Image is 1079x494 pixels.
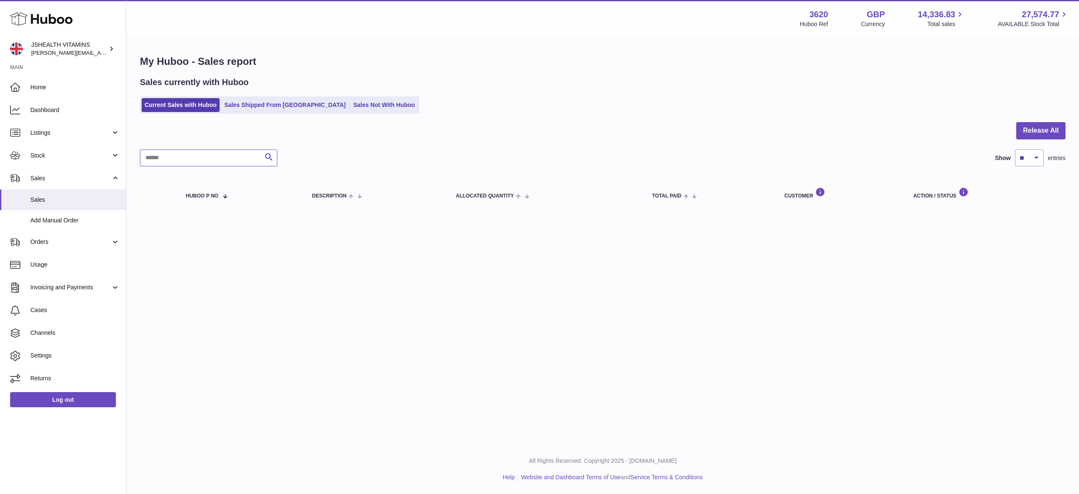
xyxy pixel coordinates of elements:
a: Current Sales with Huboo [142,98,220,112]
span: AVAILABLE Stock Total [998,20,1069,28]
button: Release All [1016,122,1066,139]
span: [PERSON_NAME][EMAIL_ADDRESS][DOMAIN_NAME] [31,49,169,56]
span: Add Manual Order [30,216,120,224]
span: Listings [30,129,111,137]
a: 14,336.83 Total sales [918,9,965,28]
span: Description [312,193,346,199]
span: 27,574.77 [1022,9,1059,20]
a: Website and Dashboard Terms of Use [521,474,620,481]
span: Sales [30,196,120,204]
a: Help [503,474,515,481]
li: and [518,473,703,481]
h2: Sales currently with Huboo [140,77,249,88]
p: All Rights Reserved. Copyright 2025 - [DOMAIN_NAME] [133,457,1072,465]
span: Settings [30,352,120,360]
span: ALLOCATED Quantity [456,193,514,199]
span: Stock [30,152,111,160]
strong: 3620 [809,9,828,20]
div: JSHEALTH VITAMINS [31,41,107,57]
div: Currency [861,20,885,28]
a: Sales Shipped From [GEOGRAPHIC_DATA] [221,98,349,112]
span: Sales [30,174,111,182]
span: Total sales [927,20,965,28]
img: francesca@jshealthvitamins.com [10,43,23,55]
span: entries [1048,154,1066,162]
span: 14,336.83 [918,9,955,20]
span: Returns [30,374,120,382]
span: Invoicing and Payments [30,283,111,291]
a: Sales Not With Huboo [350,98,418,112]
span: Home [30,83,120,91]
a: Log out [10,392,116,407]
div: Action / Status [913,187,1057,199]
h1: My Huboo - Sales report [140,55,1066,68]
span: Channels [30,329,120,337]
div: Huboo Ref [800,20,828,28]
span: Dashboard [30,106,120,114]
span: Orders [30,238,111,246]
a: Service Terms & Conditions [631,474,703,481]
strong: GBP [867,9,885,20]
span: Total paid [652,193,682,199]
a: 27,574.77 AVAILABLE Stock Total [998,9,1069,28]
span: Huboo P no [186,193,218,199]
span: Usage [30,261,120,269]
label: Show [995,154,1011,162]
div: Customer [784,187,896,199]
span: Cases [30,306,120,314]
